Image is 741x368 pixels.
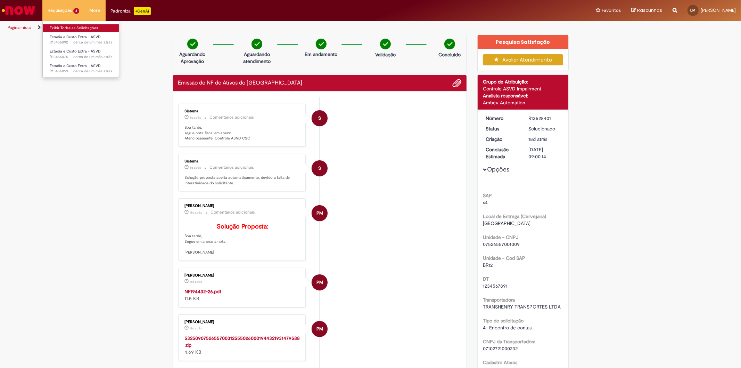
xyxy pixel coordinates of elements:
[190,166,201,170] span: 8d atrás
[483,220,530,226] span: [GEOGRAPHIC_DATA]
[483,85,563,92] div: Controle ASVD Impairment
[312,160,328,176] div: System
[190,115,201,120] span: 8d atrás
[190,280,202,284] span: 18d atrás
[211,209,255,215] small: Comentários adicionais
[478,35,568,49] div: Pesquisa Satisfação
[483,99,563,106] div: Ambev Automation
[631,7,662,14] a: Rascunhos
[444,39,455,49] img: check-circle-green.png
[210,114,254,120] small: Comentários adicionais
[217,223,268,231] b: Solução Proposta:
[528,136,547,142] span: 18d atrás
[637,7,662,14] span: Rascunhos
[252,39,262,49] img: check-circle-green.png
[480,115,523,122] dt: Número
[305,51,337,58] p: Em andamento
[43,62,119,75] a: Aberto R13456059 : Estadia e Custo Extra - ASVD
[50,49,101,54] span: Estadia e Custo Extra - ASVD
[185,288,300,302] div: 11.5 KB
[190,326,202,330] time: 12/09/2025 16:38:43
[185,109,300,113] div: Sistema
[480,125,523,132] dt: Status
[1,3,36,17] img: ServiceNow
[483,338,535,345] b: CNPJ da Transportadora
[8,25,32,30] a: Página inicial
[380,39,391,49] img: check-circle-green.png
[185,125,300,141] p: Boa tarde, segue nota fiscal em anexo. Atenciosamente, Controle ASVD CSC
[185,320,300,324] div: [PERSON_NAME]
[316,321,323,337] span: PM
[43,48,119,61] a: Aberto R13456075 : Estadia e Custo Extra - ASVD
[483,345,518,352] span: 07102721000232
[316,39,327,49] img: check-circle-green.png
[483,304,561,310] span: TRANSHENRY TRANSPORTES LTDA
[483,262,493,268] span: BR12
[312,205,328,221] div: Paola Machado
[48,7,72,14] span: Requisições
[190,210,202,215] time: 12/09/2025 16:38:48
[483,54,563,65] button: Avaliar Atendimento
[452,79,461,88] button: Adicionar anexos
[50,69,112,74] span: R13456059
[185,288,222,295] a: NF194432-26.pdf
[50,63,101,69] span: Estadia e Custo Extra - ASVD
[73,40,112,45] span: cerca de um mês atrás
[185,204,300,208] div: [PERSON_NAME]
[528,136,561,143] div: 12/09/2025 15:53:41
[528,136,547,142] time: 12/09/2025 15:53:41
[483,78,563,85] div: Grupo de Atribuição:
[50,54,112,60] span: R13456075
[483,276,489,282] b: DT
[483,255,525,261] b: Unidade - Cod SAP
[312,274,328,290] div: Paola Machado
[190,280,202,284] time: 12/09/2025 16:38:43
[316,205,323,222] span: PM
[185,335,300,348] a: 53250907526557003125550260001944321931479588.zip
[318,110,321,127] span: S
[73,69,112,74] time: 28/08/2025 09:13:24
[178,80,303,86] h2: Emissão de NF de Ativos do ASVD Histórico de tíquete
[316,274,323,291] span: PM
[73,40,112,45] time: 28/08/2025 09:18:00
[480,136,523,143] dt: Criação
[42,21,119,77] ul: Requisições
[73,54,112,59] time: 28/08/2025 09:16:01
[602,7,621,14] span: Favoritos
[73,8,79,14] span: 3
[528,115,561,122] div: R13528401
[701,7,736,13] span: [PERSON_NAME]
[187,39,198,49] img: check-circle-green.png
[483,297,515,303] b: Transportadora
[210,165,254,170] small: Comentários adicionais
[190,326,202,330] span: 18d atrás
[483,241,520,247] span: 07526557001009
[185,223,300,256] p: Boa tarde, Segue em anexo a nota. [PERSON_NAME]
[73,54,112,59] span: cerca de um mês atrás
[185,273,300,278] div: [PERSON_NAME]
[438,51,461,58] p: Concluído
[43,33,119,46] a: Aberto R13456092 : Estadia e Custo Extra - ASVD
[190,166,201,170] time: 22/09/2025 16:00:14
[50,34,101,40] span: Estadia e Custo Extra - ASVD
[134,7,151,15] p: +GenAi
[483,92,563,99] div: Analista responsável:
[375,51,396,58] p: Validação
[111,7,151,15] div: Padroniza
[185,175,300,186] p: Solução proposta aceita automaticamente, devido a falta de interatividade do solicitante.
[483,318,524,324] b: Tipo de solicitação
[5,21,489,34] ul: Trilhas de página
[528,125,561,132] div: Solucionado
[50,40,112,45] span: R13456092
[43,24,119,32] a: Exibir Todas as Solicitações
[190,115,201,120] time: 22/09/2025 16:00:29
[483,325,532,331] span: 4- Encontro de contas
[318,160,321,177] span: S
[90,7,100,14] span: More
[185,159,300,163] div: Sistema
[483,213,546,219] b: Local de Entrega (Cervejaria)
[691,8,696,13] span: LM
[312,110,328,126] div: System
[528,146,561,160] div: [DATE] 09:00:14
